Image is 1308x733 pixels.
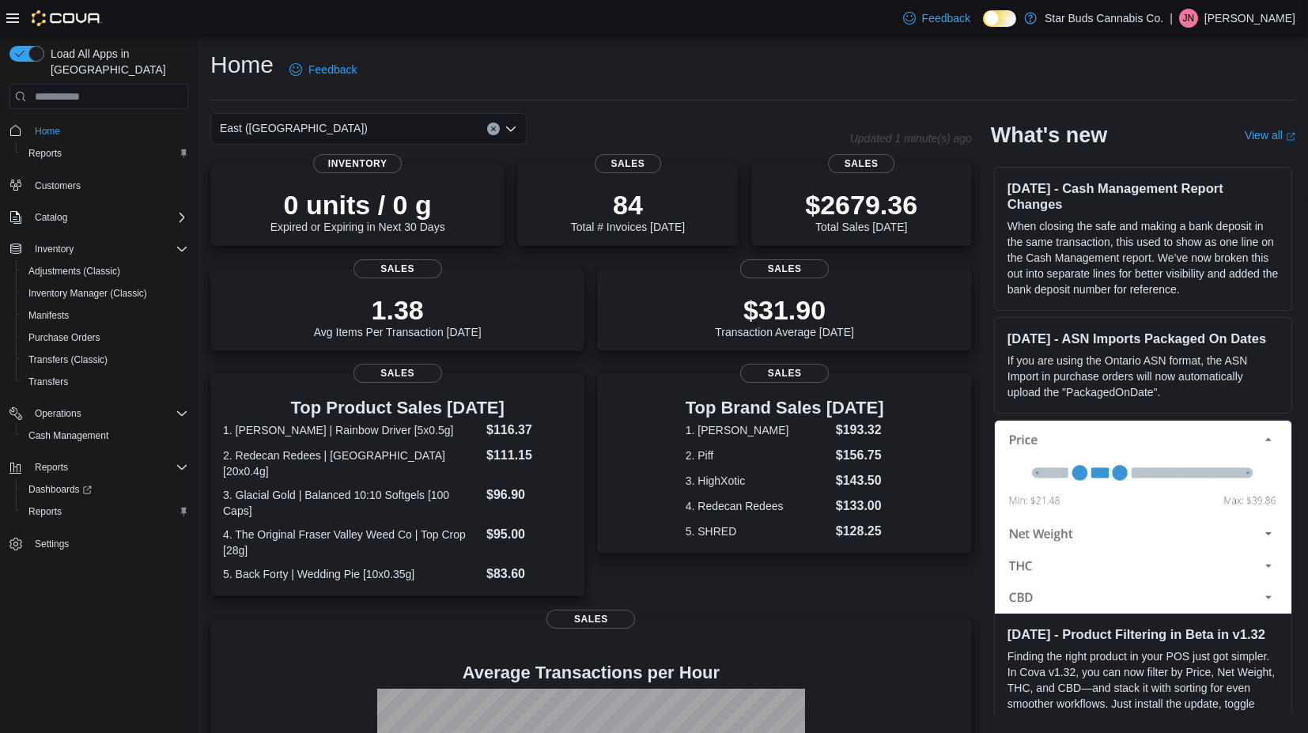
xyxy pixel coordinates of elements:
span: Catalog [35,211,67,224]
span: Inventory [28,240,188,259]
button: Settings [3,532,195,555]
span: Sales [828,154,894,173]
dd: $193.32 [836,421,884,440]
button: Cash Management [16,425,195,447]
a: Reports [22,144,68,163]
dd: $83.60 [486,565,572,584]
p: If you are using the Ontario ASN format, the ASN Import in purchase orders will now automatically... [1007,353,1279,400]
span: Home [28,120,188,140]
span: Reports [35,461,68,474]
a: Dashboards [16,478,195,501]
h2: What's new [991,123,1107,148]
span: Home [35,125,60,138]
a: Cash Management [22,426,115,445]
p: 0 units / 0 g [270,189,445,221]
span: Settings [28,534,188,554]
span: Transfers [28,376,68,388]
button: Operations [3,402,195,425]
span: Operations [28,404,188,423]
button: Catalog [28,208,74,227]
span: East ([GEOGRAPHIC_DATA]) [220,119,368,138]
button: Adjustments (Classic) [16,260,195,282]
p: [PERSON_NAME] [1204,9,1295,28]
dt: 4. The Original Fraser Valley Weed Co | Top Crop [28g] [223,527,480,558]
nav: Complex example [9,112,188,596]
h3: [DATE] - Cash Management Report Changes [1007,180,1279,212]
button: Inventory Manager (Classic) [16,282,195,304]
img: Cova [32,10,102,26]
div: Total Sales [DATE] [805,189,917,233]
span: Adjustments (Classic) [28,265,120,278]
span: Operations [35,407,81,420]
span: JN [1183,9,1195,28]
span: Dashboards [28,483,92,496]
button: Transfers (Classic) [16,349,195,371]
button: Inventory [3,238,195,260]
h3: [DATE] - ASN Imports Packaged On Dates [1007,331,1279,346]
div: Expired or Expiring in Next 30 Days [270,189,445,233]
input: Dark Mode [983,10,1016,27]
button: Inventory [28,240,80,259]
span: Cash Management [28,429,108,442]
button: Purchase Orders [16,327,195,349]
p: | [1170,9,1173,28]
a: Inventory Manager (Classic) [22,284,153,303]
a: Purchase Orders [22,328,107,347]
button: Reports [16,142,195,164]
p: $2679.36 [805,189,917,221]
dt: 3. Glacial Gold | Balanced 10:10 Softgels [100 Caps] [223,487,480,519]
dd: $95.00 [486,525,572,544]
span: Purchase Orders [28,331,100,344]
dt: 2. Redecan Redees | [GEOGRAPHIC_DATA] [20x0.4g] [223,448,480,479]
dd: $111.15 [486,446,572,465]
span: Inventory [313,154,402,173]
span: Sales [740,364,829,383]
span: Sales [740,259,829,278]
span: Settings [35,538,69,550]
a: Reports [22,502,68,521]
a: Feedback [897,2,977,34]
span: Reports [22,502,188,521]
button: Operations [28,404,88,423]
button: Manifests [16,304,195,327]
dd: $128.25 [836,522,884,541]
span: Manifests [28,309,69,322]
dt: 1. [PERSON_NAME] [686,422,830,438]
span: Feedback [308,62,357,77]
p: Star Buds Cannabis Co. [1045,9,1163,28]
dt: 4. Redecan Redees [686,498,830,514]
span: Sales [353,259,442,278]
div: Total # Invoices [DATE] [571,189,685,233]
button: Customers [3,174,195,197]
a: Dashboards [22,480,98,499]
span: Adjustments (Classic) [22,262,188,281]
span: Customers [28,176,188,195]
a: Transfers (Classic) [22,350,114,369]
dd: $143.50 [836,471,884,490]
span: Reports [28,458,188,477]
span: Transfers [22,372,188,391]
button: Reports [3,456,195,478]
dd: $156.75 [836,446,884,465]
span: Purchase Orders [22,328,188,347]
button: Clear input [487,123,500,135]
h3: Top Brand Sales [DATE] [686,399,884,418]
p: $31.90 [715,294,854,326]
h3: Top Product Sales [DATE] [223,399,572,418]
dt: 5. Back Forty | Wedding Pie [10x0.35g] [223,566,480,582]
h4: Average Transactions per Hour [223,663,959,682]
a: View allExternal link [1245,129,1295,142]
span: Transfers (Classic) [22,350,188,369]
span: Reports [28,505,62,518]
div: Avg Items Per Transaction [DATE] [314,294,482,338]
dd: $133.00 [836,497,884,516]
span: Sales [353,364,442,383]
span: Sales [595,154,661,173]
a: Transfers [22,372,74,391]
dt: 2. Piff [686,448,830,463]
dd: $96.90 [486,486,572,504]
p: 84 [571,189,685,221]
span: Reports [22,144,188,163]
span: Manifests [22,306,188,325]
